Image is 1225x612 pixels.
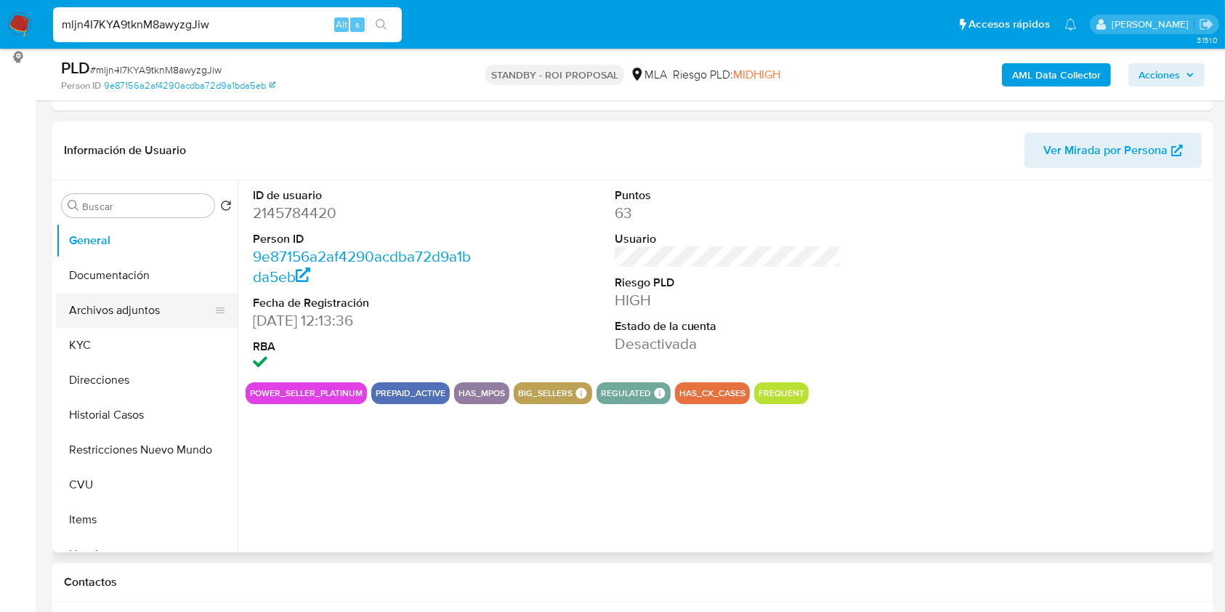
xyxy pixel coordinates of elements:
button: Items [56,502,238,537]
span: s [355,17,360,31]
span: Accesos rápidos [969,17,1050,32]
button: search-icon [366,15,396,35]
button: Buscar [68,200,79,212]
h1: Contactos [64,575,1202,589]
a: 9e87156a2af4290acdba72d9a1bda5eb [253,246,471,287]
button: regulated [601,390,651,396]
b: PLD [61,56,90,79]
button: big_sellers [518,390,573,396]
h1: Información de Usuario [64,143,186,158]
a: 9e87156a2af4290acdba72d9a1bda5eb [104,79,275,92]
button: prepaid_active [376,390,445,396]
input: Buscar [82,200,209,213]
button: KYC [56,328,238,363]
dt: Estado de la cuenta [615,318,841,334]
button: Historial Casos [56,398,238,432]
b: Person ID [61,79,101,92]
span: # mljn4I7KYA9tknM8awyzgJiw [90,63,222,77]
dt: RBA [253,339,480,355]
button: has_cx_cases [679,390,745,396]
dt: Riesgo PLD [615,275,841,291]
button: Volver al orden por defecto [220,200,232,216]
span: Ver Mirada por Persona [1043,133,1168,168]
dd: HIGH [615,290,841,310]
dd: [DATE] 12:13:36 [253,310,480,331]
dd: Desactivada [615,334,841,354]
p: patricia.mayol@mercadolibre.com [1112,17,1194,31]
span: 3.151.0 [1197,34,1218,46]
dd: 63 [615,203,841,223]
button: Acciones [1128,63,1205,86]
button: power_seller_platinum [250,390,363,396]
dt: ID de usuario [253,188,480,204]
dt: Person ID [253,231,480,247]
span: Riesgo PLD: [673,67,780,83]
span: Acciones [1139,63,1180,86]
a: Notificaciones [1064,18,1077,31]
button: Restricciones Nuevo Mundo [56,432,238,467]
div: MLA [630,67,667,83]
button: Ver Mirada por Persona [1024,133,1202,168]
input: Buscar usuario o caso... [53,15,402,34]
dd: 2145784420 [253,203,480,223]
button: Lista Interna [56,537,238,572]
button: CVU [56,467,238,502]
button: Archivos adjuntos [56,293,226,328]
span: Alt [336,17,347,31]
button: Documentación [56,258,238,293]
dt: Puntos [615,188,841,204]
button: Direcciones [56,363,238,398]
button: General [56,223,238,258]
p: STANDBY - ROI PROPOSAL [485,65,624,85]
b: AML Data Collector [1012,63,1101,86]
a: Salir [1199,17,1214,32]
span: MIDHIGH [733,66,780,83]
button: frequent [759,390,804,396]
button: AML Data Collector [1002,63,1111,86]
dt: Fecha de Registración [253,295,480,311]
dt: Usuario [615,231,841,247]
button: has_mpos [458,390,505,396]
